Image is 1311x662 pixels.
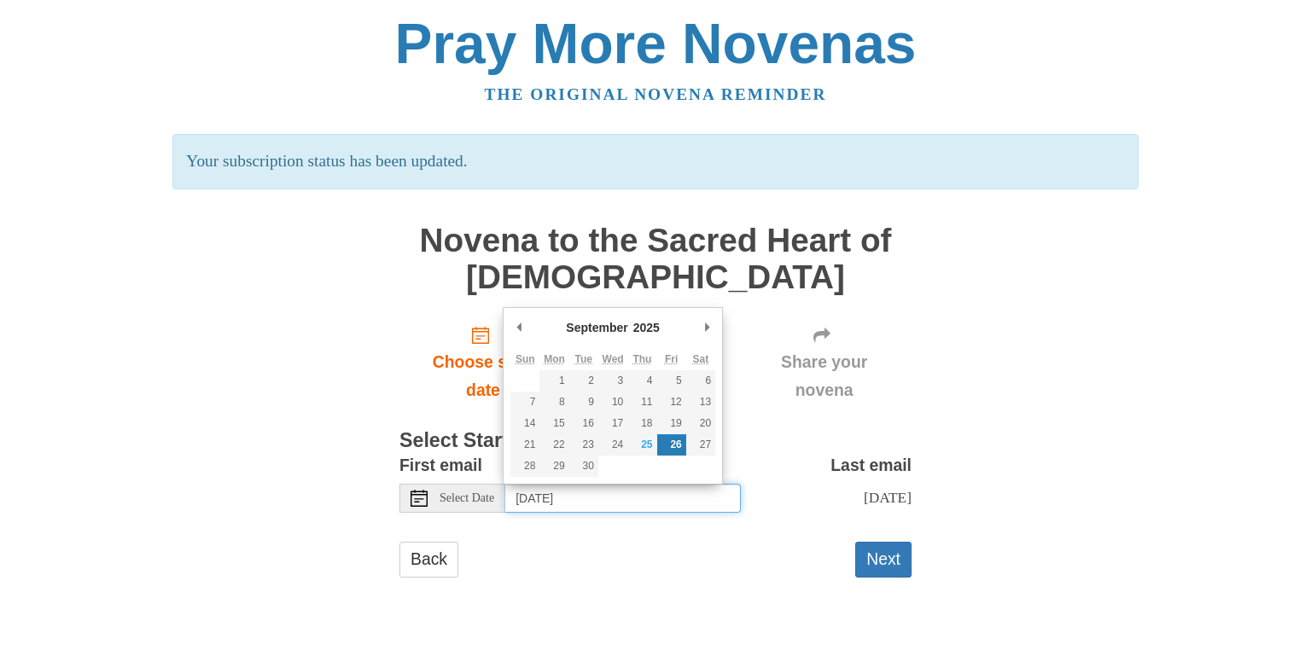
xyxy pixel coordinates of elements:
[510,392,539,413] button: 7
[516,353,535,365] abbr: Sunday
[575,353,592,365] abbr: Tuesday
[657,413,686,434] button: 19
[693,353,709,365] abbr: Saturday
[399,542,458,577] a: Back
[627,413,656,434] button: 18
[627,434,656,456] button: 25
[598,434,627,456] button: 24
[539,456,568,477] button: 29
[864,489,912,506] span: [DATE]
[539,434,568,456] button: 22
[539,370,568,392] button: 1
[539,413,568,434] button: 15
[544,353,565,365] abbr: Monday
[399,451,482,479] label: First email
[539,392,568,413] button: 8
[754,348,894,404] span: Share your novena
[399,223,912,295] h1: Novena to the Sacred Heart of [DEMOGRAPHIC_DATA]
[569,392,598,413] button: 9
[510,413,539,434] button: 14
[399,312,567,414] a: Choose start date
[399,430,912,452] h3: Select Start Date
[665,353,678,365] abbr: Friday
[627,370,656,392] button: 4
[686,434,715,456] button: 27
[698,315,715,340] button: Next Month
[855,542,912,577] button: Next
[485,85,827,103] a: The original novena reminder
[598,413,627,434] button: 17
[569,434,598,456] button: 23
[505,484,741,513] input: Use the arrow keys to pick a date
[603,353,624,365] abbr: Wednesday
[631,315,662,340] div: 2025
[395,12,917,75] a: Pray More Novenas
[657,392,686,413] button: 12
[657,370,686,392] button: 5
[657,434,686,456] button: 26
[598,392,627,413] button: 10
[632,353,651,365] abbr: Thursday
[417,348,550,404] span: Choose start date
[598,370,627,392] button: 3
[172,134,1138,189] p: Your subscription status has been updated.
[569,456,598,477] button: 30
[737,312,912,414] div: Click "Next" to confirm your start date first.
[510,456,539,477] button: 28
[563,315,630,340] div: September
[830,451,912,479] label: Last email
[569,370,598,392] button: 2
[510,315,527,340] button: Previous Month
[686,413,715,434] button: 20
[569,413,598,434] button: 16
[440,492,494,504] span: Select Date
[686,370,715,392] button: 6
[627,392,656,413] button: 11
[510,434,539,456] button: 21
[686,392,715,413] button: 13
